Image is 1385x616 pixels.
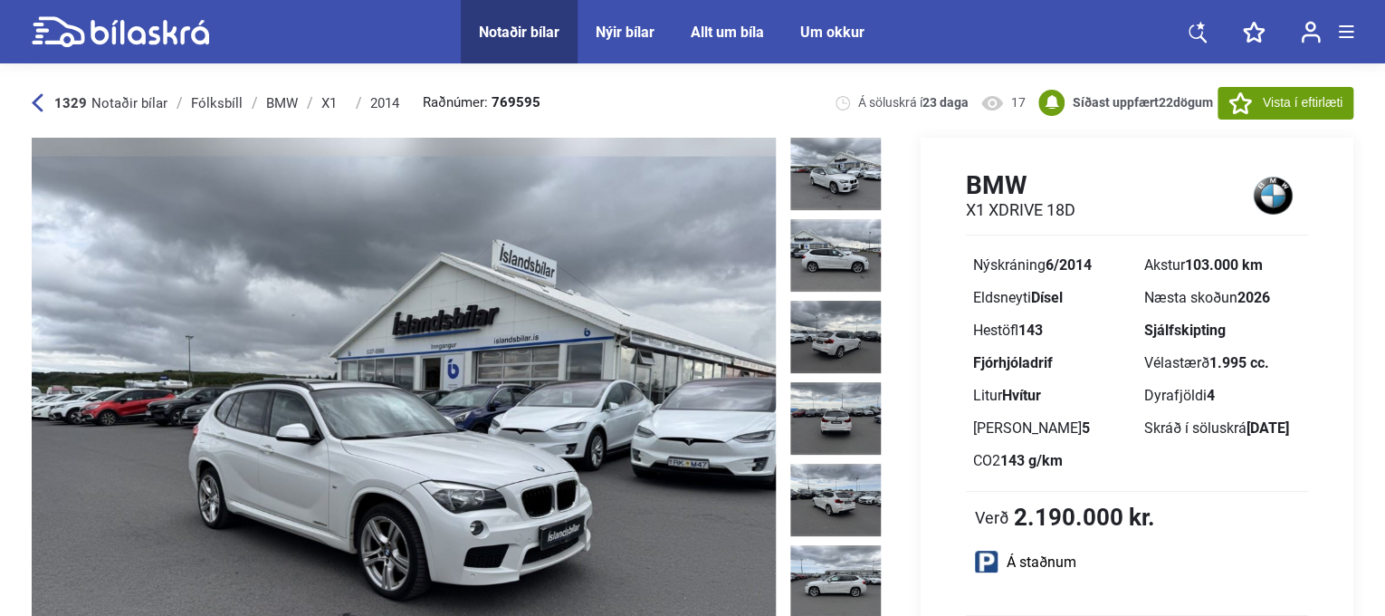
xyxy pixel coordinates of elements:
img: 1751304077_4397873459884367879_23604050545214575.jpg [790,382,881,455]
b: Síðast uppfært dögum [1073,95,1213,110]
span: Á staðnum [1007,555,1076,570]
b: 6/2014 [1046,256,1092,274]
div: Fólksbíll [191,96,243,111]
div: Næsta skoðun [1144,291,1301,305]
div: BMW [266,96,298,111]
h1: BMW [966,170,1075,200]
div: Akstur [1144,258,1301,273]
b: Hvítur [1002,387,1041,404]
b: Dísel [1031,289,1063,306]
div: Litur [973,389,1130,403]
b: 103.000 km [1185,256,1263,274]
b: [DATE] [1246,419,1289,437]
div: Skráð í söluskrá [1144,421,1301,436]
b: 5 [1082,419,1090,437]
img: user-login.svg [1301,21,1321,43]
div: Dyrafjöldi [1144,389,1301,403]
span: Verð [975,508,1009,526]
div: CO2 [973,454,1130,468]
b: 4 [1207,387,1215,404]
b: Fjórhjóladrif [973,354,1053,371]
img: 1751304076_2045866974513601942_23604049110127060.jpg [790,219,881,292]
div: [PERSON_NAME] [973,421,1130,436]
b: 1329 [54,95,87,111]
b: 2.190.000 kr. [1014,505,1155,529]
a: Notaðir bílar [479,24,559,41]
span: Notaðir bílar [91,95,167,111]
span: Á söluskrá í [858,94,969,111]
a: Um okkur [800,24,864,41]
div: X1 [321,96,347,111]
h2: X1 XDRIVE 18D [966,200,1075,220]
span: 22 [1159,95,1173,110]
span: Raðnúmer: [423,96,540,110]
div: Hestöfl [973,323,1130,338]
b: 1.995 cc. [1209,354,1269,371]
div: 2014 [370,96,399,111]
b: 143 g/km [1000,452,1063,469]
div: Vélastærð [1144,356,1301,371]
img: logo BMW X1 XDRIVE 18D [1237,169,1308,221]
img: 1751304075_7539933803042820504_23604048444139121.jpg [790,138,881,210]
span: 17 [1011,94,1026,111]
b: 143 [1018,322,1043,339]
a: Nýir bílar [596,24,654,41]
b: 769595 [492,96,540,110]
b: 23 daga [922,95,969,110]
div: Eldsneyti [973,291,1130,305]
div: Nýskráning [973,258,1130,273]
img: 1751304078_6919103668127639393_23604051206096411.jpg [790,464,881,536]
a: Allt um bíla [691,24,764,41]
b: 2026 [1237,289,1270,306]
b: Sjálfskipting [1144,322,1226,339]
button: Vista í eftirlæti [1218,87,1353,120]
span: Vista í eftirlæti [1263,93,1342,112]
img: 1751304077_6271311178088156436_23604049903962901.jpg [790,301,881,373]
